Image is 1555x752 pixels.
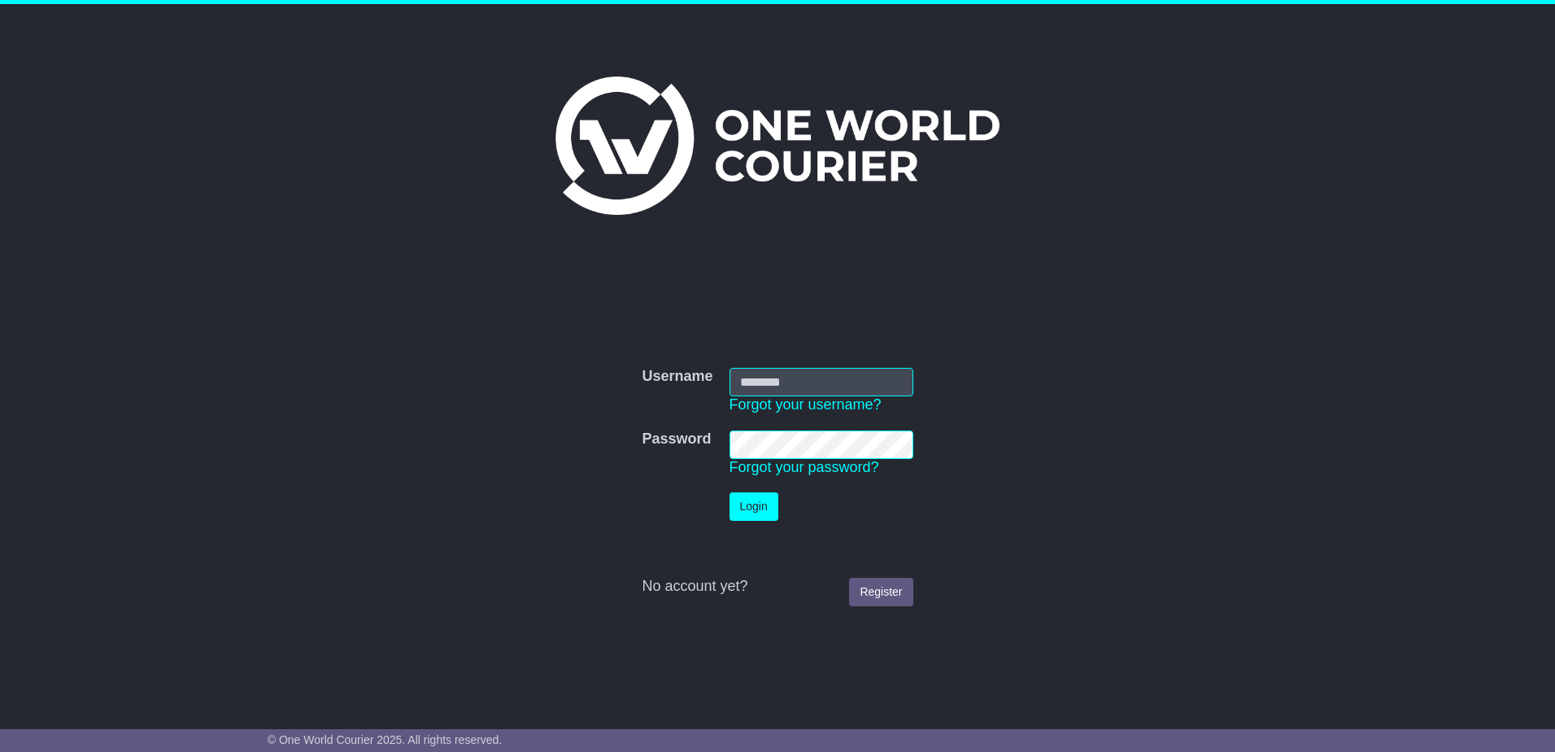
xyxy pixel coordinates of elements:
div: No account yet? [642,578,913,596]
a: Forgot your username? [730,396,882,413]
a: Forgot your password? [730,459,879,475]
label: Username [642,368,712,386]
span: © One World Courier 2025. All rights reserved. [268,733,503,746]
img: One World [555,77,1000,215]
label: Password [642,431,711,448]
a: Register [849,578,913,606]
button: Login [730,492,778,521]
